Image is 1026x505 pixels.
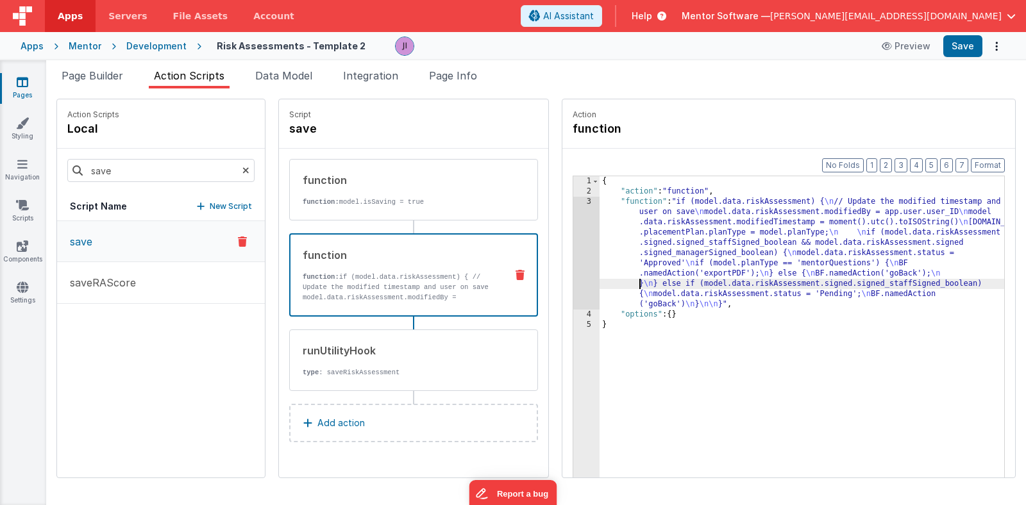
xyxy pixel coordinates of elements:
div: 3 [573,197,600,310]
span: Page Info [429,69,477,82]
span: Action Scripts [154,69,224,82]
span: Page Builder [62,69,123,82]
button: Mentor Software — [PERSON_NAME][EMAIL_ADDRESS][DOMAIN_NAME] [682,10,1016,22]
button: Options [988,37,1005,55]
button: 1 [866,158,877,172]
h4: local [67,120,119,138]
strong: function: [303,198,339,206]
div: 4 [573,310,600,320]
div: runUtilityHook [303,343,496,358]
strong: type [303,368,319,376]
p: saveRAScore [62,275,136,290]
button: No Folds [822,158,864,172]
h4: save [289,120,482,138]
p: Action Scripts [67,110,119,120]
span: AI Assistant [543,10,594,22]
p: if (model.data.riskAssessment) { // Update the modified timestamp and user on save model.data.ris... [303,272,496,354]
span: File Assets [173,10,228,22]
div: Apps [21,40,44,53]
button: Preview [874,36,938,56]
strong: function: [303,273,339,281]
button: AI Assistant [521,5,602,27]
p: : saveRiskAssessment [303,367,496,377]
div: function [303,247,496,263]
button: 5 [925,158,938,172]
div: Mentor [69,40,101,53]
span: Servers [108,10,147,22]
button: 7 [955,158,968,172]
div: 2 [573,186,600,197]
p: New Script [210,200,252,213]
button: 3 [895,158,907,172]
button: 4 [910,158,923,172]
h4: Risk Assessments - Template 2 [217,41,366,51]
button: 6 [940,158,953,172]
button: Save [943,35,982,57]
button: Add action [289,404,538,442]
p: model.isSaving = true [303,197,496,207]
p: Action [573,110,1005,120]
button: 2 [880,158,892,172]
button: save [57,221,265,262]
img: 6c3d48e323fef8557f0b76cc516e01c7 [396,37,414,55]
span: Apps [58,10,83,22]
div: function [303,172,496,188]
span: Help [632,10,652,22]
span: Data Model [255,69,312,82]
p: Script [289,110,538,120]
p: save [62,234,92,249]
button: Format [971,158,1005,172]
button: New Script [197,200,252,213]
input: Search scripts [67,159,255,182]
span: Mentor Software — [682,10,770,22]
div: Development [126,40,187,53]
div: 5 [573,320,600,330]
div: 1 [573,176,600,186]
p: Add action [317,415,365,431]
span: [PERSON_NAME][EMAIL_ADDRESS][DOMAIN_NAME] [770,10,1002,22]
span: Integration [343,69,398,82]
button: saveRAScore [57,262,265,304]
h5: Script Name [70,200,127,213]
h4: function [573,120,765,138]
